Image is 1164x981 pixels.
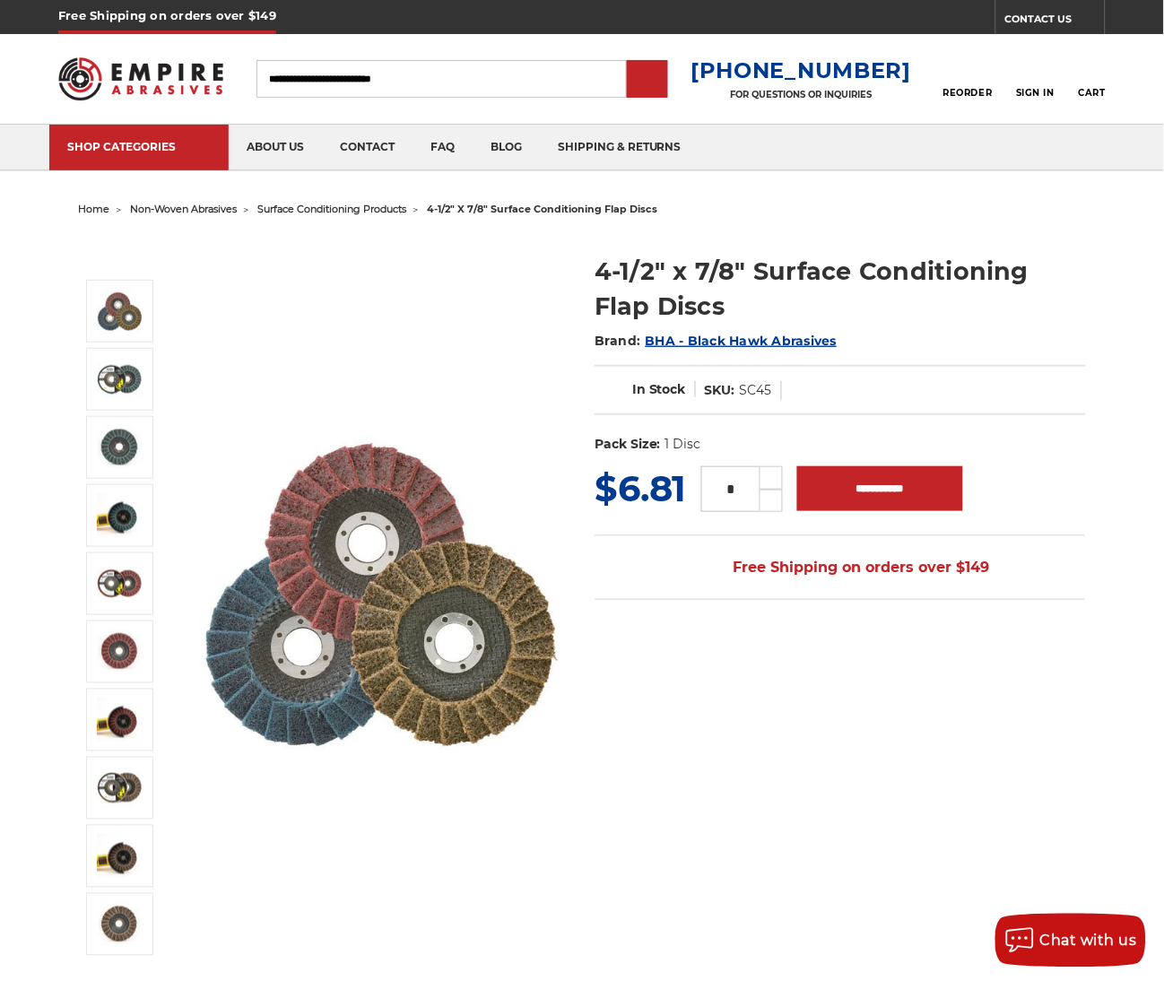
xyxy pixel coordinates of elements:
[78,203,109,215] a: home
[427,203,657,215] span: 4-1/2" x 7/8" surface conditioning flap discs
[413,125,473,170] a: faq
[97,698,142,742] img: Angle grinder with red surface conditioning flap disc
[632,381,686,397] span: In Stock
[691,57,911,83] a: [PHONE_NUMBER]
[322,125,413,170] a: contact
[540,125,699,170] a: shipping & returns
[49,125,229,170] a: SHOP CATEGORIES
[199,424,558,773] img: Scotch brite flap discs
[595,333,641,349] span: Brand:
[943,59,993,98] a: Reorder
[665,435,701,454] dd: 1 Disc
[97,834,142,879] img: Angle grinder with brown surface conditioning flap disc
[130,203,237,215] a: non-woven abrasives
[995,914,1146,968] button: Chat with us
[1079,59,1106,99] a: Cart
[97,493,142,538] img: Angle grinder with blue surface conditioning flap disc
[97,357,142,402] img: Black Hawk Abrasives Surface Conditioning Flap Disc - Blue
[595,435,661,454] dt: Pack Size:
[257,203,406,215] a: surface conditioning products
[1079,87,1106,99] span: Cart
[97,902,142,947] img: Coarse Surface Conditioning Flap Disc
[1040,933,1137,950] span: Chat with us
[473,125,540,170] a: blog
[1005,9,1105,34] a: CONTACT US
[740,381,772,400] dd: SC45
[97,561,142,606] img: Black Hawk Abrasives Surface Conditioning Flap Disc - Red
[97,766,142,811] img: Black Hawk Abrasives Surface Conditioning Flap Disc - Tan
[943,87,993,99] span: Reorder
[97,290,142,334] img: Scotch brite flap discs
[630,62,665,98] input: Submit
[58,47,223,111] img: Empire Abrasives
[1016,87,1055,99] span: Sign In
[705,381,735,400] dt: SKU:
[97,629,142,674] img: Medium Surface Conditioning Flap Disc
[67,140,211,153] div: SHOP CATEGORIES
[595,254,1086,324] h1: 4-1/2" x 7/8" Surface Conditioning Flap Discs
[97,425,142,470] img: 4-1/2" x 7/8" Surface Conditioning Flap Discs
[646,333,838,349] a: BHA - Black Hawk Abrasives
[691,89,911,100] p: FOR QUESTIONS OR INQUIRIES
[229,125,322,170] a: about us
[691,550,990,586] span: Free Shipping on orders over $149
[595,466,687,510] span: $6.81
